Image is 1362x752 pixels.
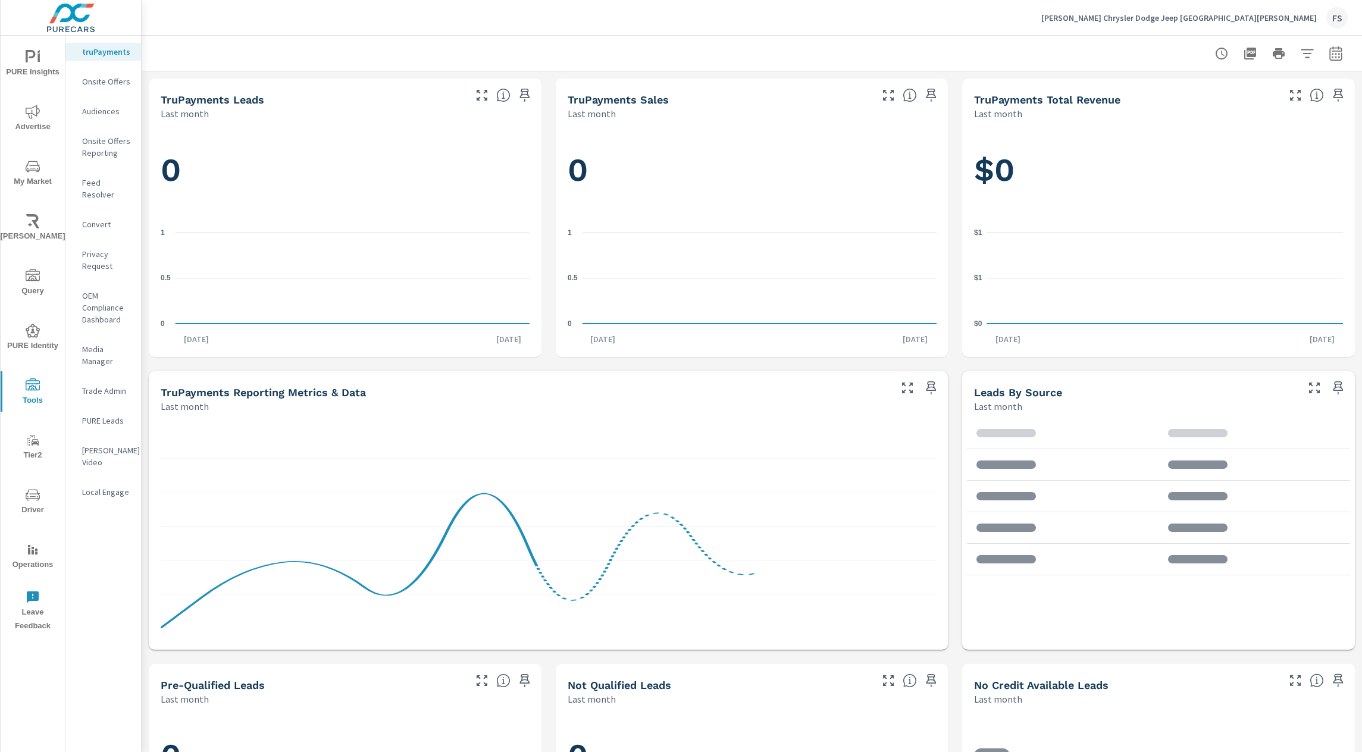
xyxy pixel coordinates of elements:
[974,692,1022,706] p: Last month
[82,343,131,367] p: Media Manager
[65,43,141,61] div: truPayments
[974,319,982,328] text: $0
[903,673,917,688] span: A basic review has been done and has not approved the credit worthiness of the lead by the config...
[974,93,1120,106] h5: truPayments Total Revenue
[65,441,141,471] div: [PERSON_NAME] Video
[568,692,616,706] p: Last month
[161,386,366,399] h5: truPayments Reporting Metrics & Data
[82,415,131,427] p: PURE Leads
[161,150,530,190] h1: 0
[568,228,572,237] text: 1
[1286,86,1305,105] button: Make Fullscreen
[472,671,491,690] button: Make Fullscreen
[879,86,898,105] button: Make Fullscreen
[4,269,61,298] span: Query
[1041,12,1317,23] p: [PERSON_NAME] Chrysler Dodge Jeep [GEOGRAPHIC_DATA][PERSON_NAME]
[1329,86,1348,105] span: Save this to your personalized report
[82,385,131,397] p: Trade Admin
[974,274,982,282] text: $1
[1310,673,1324,688] span: A lead that has been submitted but has not gone through the credit application process.
[974,106,1022,121] p: Last month
[496,673,511,688] span: A basic review has been done and approved the credit worthiness of the lead by the configured cre...
[82,76,131,87] p: Onsite Offers
[161,692,209,706] p: Last month
[161,679,265,691] h5: Pre-Qualified Leads
[974,150,1343,190] h1: $0
[82,135,131,159] p: Onsite Offers Reporting
[65,215,141,233] div: Convert
[496,88,511,102] span: The number of truPayments leads.
[82,444,131,468] p: [PERSON_NAME] Video
[1310,88,1324,102] span: Total revenue from sales matched to a truPayments lead. [Source: This data is sourced from the de...
[4,214,61,243] span: [PERSON_NAME]
[4,378,61,408] span: Tools
[4,105,61,134] span: Advertise
[161,228,165,237] text: 1
[65,340,141,370] div: Media Manager
[82,218,131,230] p: Convert
[922,671,941,690] span: Save this to your personalized report
[161,274,171,282] text: 0.5
[879,671,898,690] button: Make Fullscreen
[1329,671,1348,690] span: Save this to your personalized report
[161,93,264,106] h5: truPayments Leads
[922,378,941,397] span: Save this to your personalized report
[65,102,141,120] div: Audiences
[65,174,141,203] div: Feed Resolver
[568,106,616,121] p: Last month
[161,319,165,328] text: 0
[4,488,61,517] span: Driver
[568,679,671,691] h5: Not Qualified Leads
[568,319,572,328] text: 0
[974,679,1109,691] h5: No Credit Available Leads
[1324,42,1348,65] button: Select Date Range
[4,433,61,462] span: Tier2
[568,150,937,190] h1: 0
[515,671,534,690] span: Save this to your personalized report
[161,399,209,413] p: Last month
[4,543,61,572] span: Operations
[974,386,1062,399] h5: Leads By Source
[82,248,131,272] p: Privacy Request
[1326,7,1348,29] div: FS
[922,86,941,105] span: Save this to your personalized report
[65,483,141,501] div: Local Engage
[1,36,65,638] div: nav menu
[161,106,209,121] p: Last month
[4,324,61,353] span: PURE Identity
[488,333,530,345] p: [DATE]
[65,382,141,400] div: Trade Admin
[898,378,917,397] button: Make Fullscreen
[65,132,141,162] div: Onsite Offers Reporting
[1295,42,1319,65] button: Apply Filters
[1329,378,1348,397] span: Save this to your personalized report
[1267,42,1291,65] button: Print Report
[82,105,131,117] p: Audiences
[894,333,936,345] p: [DATE]
[515,86,534,105] span: Save this to your personalized report
[65,412,141,430] div: PURE Leads
[82,290,131,325] p: OEM Compliance Dashboard
[65,245,141,275] div: Privacy Request
[582,333,624,345] p: [DATE]
[82,486,131,498] p: Local Engage
[1238,42,1262,65] button: "Export Report to PDF"
[903,88,917,102] span: Number of sales matched to a truPayments lead. [Source: This data is sourced from the dealer's DM...
[974,228,982,237] text: $1
[65,287,141,328] div: OEM Compliance Dashboard
[1301,333,1343,345] p: [DATE]
[82,46,131,58] p: truPayments
[987,333,1029,345] p: [DATE]
[4,50,61,79] span: PURE Insights
[1286,671,1305,690] button: Make Fullscreen
[4,159,61,189] span: My Market
[472,86,491,105] button: Make Fullscreen
[82,177,131,200] p: Feed Resolver
[1305,378,1324,397] button: Make Fullscreen
[65,73,141,90] div: Onsite Offers
[568,274,578,282] text: 0.5
[4,590,61,633] span: Leave Feedback
[176,333,217,345] p: [DATE]
[974,399,1022,413] p: Last month
[568,93,669,106] h5: truPayments Sales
